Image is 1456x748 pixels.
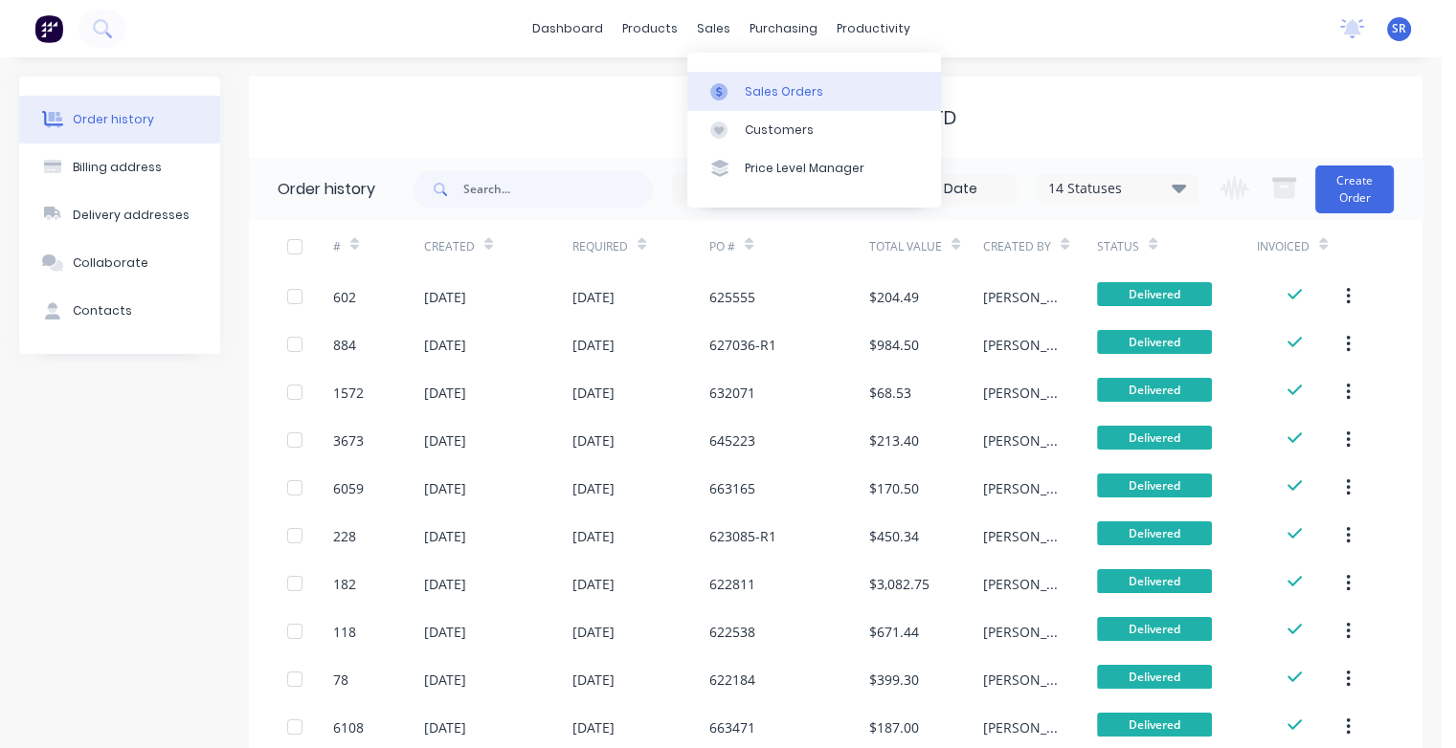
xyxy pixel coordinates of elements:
[983,220,1097,273] div: Created By
[424,622,466,642] div: [DATE]
[983,430,1059,451] div: [PERSON_NAME]
[424,383,466,403] div: [DATE]
[73,111,154,128] div: Order history
[333,717,364,737] div: 6108
[333,220,424,273] div: #
[709,622,755,642] div: 622538
[673,175,834,204] input: Order Date
[572,526,615,546] div: [DATE]
[463,170,653,209] input: Search...
[424,238,475,255] div: Created
[983,526,1059,546] div: [PERSON_NAME]
[983,670,1059,690] div: [PERSON_NAME]
[333,478,364,498] div: 6059
[869,220,983,273] div: Total Value
[1097,473,1212,497] span: Delivered
[869,526,919,546] div: $450.34
[709,670,755,690] div: 622184
[709,238,735,255] div: PO #
[869,717,919,737] div: $187.00
[424,287,466,307] div: [DATE]
[983,574,1059,594] div: [PERSON_NAME]
[333,430,364,451] div: 3673
[1097,665,1212,689] span: Delivered
[572,287,615,307] div: [DATE]
[745,83,823,100] div: Sales Orders
[424,574,466,594] div: [DATE]
[572,430,615,451] div: [DATE]
[572,335,615,355] div: [DATE]
[1392,20,1406,37] span: SR
[827,14,920,43] div: productivity
[333,335,356,355] div: 884
[709,383,755,403] div: 632071
[869,670,919,690] div: $399.30
[19,287,220,335] button: Contacts
[572,383,615,403] div: [DATE]
[613,14,687,43] div: products
[73,302,132,319] div: Contacts
[19,96,220,143] button: Order history
[687,14,740,43] div: sales
[333,670,348,690] div: 78
[1037,178,1198,199] div: 14 Statuses
[424,430,466,451] div: [DATE]
[572,717,615,737] div: [DATE]
[983,622,1059,642] div: [PERSON_NAME]
[709,526,776,546] div: 623085-R1
[1097,238,1139,255] div: Status
[73,254,148,272] div: Collaborate
[19,191,220,239] button: Delivery addresses
[572,478,615,498] div: [DATE]
[983,238,1051,255] div: Created By
[1097,220,1257,273] div: Status
[1097,617,1212,641] span: Delivered
[572,670,615,690] div: [DATE]
[73,207,190,224] div: Delivery addresses
[983,335,1059,355] div: [PERSON_NAME]
[424,670,466,690] div: [DATE]
[19,143,220,191] button: Billing address
[1097,426,1212,450] span: Delivered
[278,178,375,201] div: Order history
[19,239,220,287] button: Collaborate
[983,383,1059,403] div: [PERSON_NAME]
[1097,330,1212,354] span: Delivered
[869,622,919,642] div: $671.44
[333,622,356,642] div: 118
[333,238,341,255] div: #
[1257,220,1348,273] div: Invoiced
[1097,713,1212,737] span: Delivered
[424,220,572,273] div: Created
[1097,521,1212,545] span: Delivered
[34,14,63,43] img: Factory
[709,430,755,451] div: 645223
[687,111,941,149] a: Customers
[1097,282,1212,306] span: Delivered
[745,160,864,177] div: Price Level Manager
[333,574,356,594] div: 182
[869,574,930,594] div: $3,082.75
[572,220,709,273] div: Required
[424,335,466,355] div: [DATE]
[869,287,919,307] div: $204.49
[709,287,755,307] div: 625555
[709,220,869,273] div: PO #
[424,526,466,546] div: [DATE]
[687,149,941,187] a: Price Level Manager
[983,717,1059,737] div: [PERSON_NAME]
[983,478,1059,498] div: [PERSON_NAME]
[333,383,364,403] div: 1572
[523,14,613,43] a: dashboard
[333,526,356,546] div: 228
[1097,378,1212,402] span: Delivered
[424,717,466,737] div: [DATE]
[869,335,919,355] div: $984.50
[572,238,628,255] div: Required
[983,287,1059,307] div: [PERSON_NAME]
[709,478,755,498] div: 663165
[709,335,776,355] div: 627036-R1
[869,383,911,403] div: $68.53
[869,238,942,255] div: Total Value
[869,430,919,451] div: $213.40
